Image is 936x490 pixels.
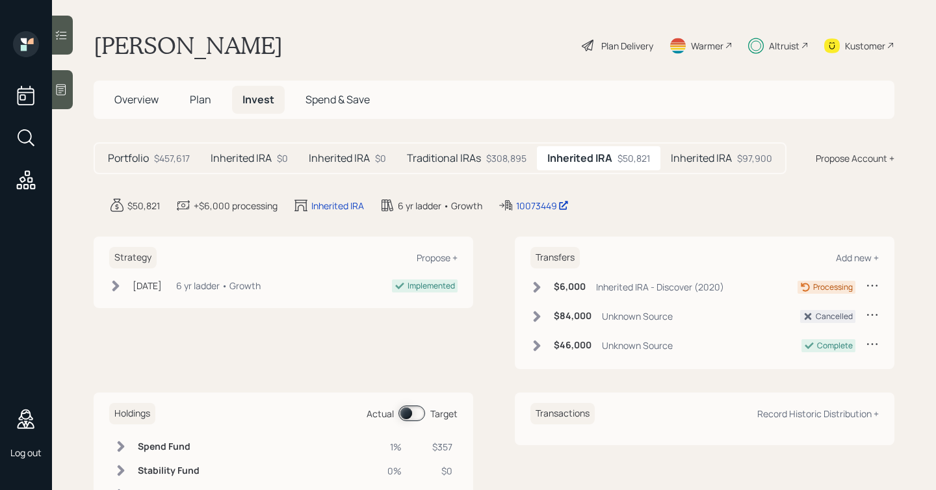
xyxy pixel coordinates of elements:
[309,152,370,164] h5: Inherited IRA
[305,92,370,107] span: Spend & Save
[554,281,586,292] h6: $6,000
[757,407,879,420] div: Record Historic Distribution +
[554,340,591,351] h6: $46,000
[108,152,149,164] h5: Portfolio
[845,39,885,53] div: Kustomer
[554,311,591,322] h6: $84,000
[530,403,595,424] h6: Transactions
[691,39,723,53] div: Warmer
[114,92,159,107] span: Overview
[94,31,283,60] h1: [PERSON_NAME]
[242,92,274,107] span: Invest
[816,151,894,165] div: Propose Account +
[617,151,650,165] div: $50,821
[417,440,452,454] div: $357
[813,281,853,293] div: Processing
[311,199,364,213] div: Inherited IRA
[602,309,673,323] div: Unknown Source
[817,340,853,352] div: Complete
[737,151,772,165] div: $97,900
[138,441,200,452] h6: Spend Fund
[382,440,402,454] div: 1%
[486,151,526,165] div: $308,895
[671,152,732,164] h5: Inherited IRA
[596,280,724,294] div: Inherited IRA - Discover (2020)
[133,279,162,292] div: [DATE]
[382,464,402,478] div: 0%
[277,151,288,165] div: $0
[602,339,673,352] div: Unknown Source
[407,152,481,164] h5: Traditional IRAs
[430,407,458,420] div: Target
[417,464,452,478] div: $0
[417,251,458,264] div: Propose +
[138,465,200,476] h6: Stability Fund
[194,199,278,213] div: +$6,000 processing
[816,311,853,322] div: Cancelled
[769,39,799,53] div: Altruist
[398,199,482,213] div: 6 yr ladder • Growth
[530,247,580,268] h6: Transfers
[211,152,272,164] h5: Inherited IRA
[601,39,653,53] div: Plan Delivery
[836,251,879,264] div: Add new +
[516,199,569,213] div: 10073449
[375,151,386,165] div: $0
[154,151,190,165] div: $457,617
[176,279,261,292] div: 6 yr ladder • Growth
[408,280,455,292] div: Implemented
[109,247,157,268] h6: Strategy
[109,403,155,424] h6: Holdings
[10,446,42,459] div: Log out
[367,407,394,420] div: Actual
[190,92,211,107] span: Plan
[127,199,160,213] div: $50,821
[547,152,612,164] h5: Inherited IRA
